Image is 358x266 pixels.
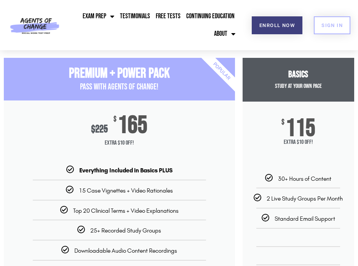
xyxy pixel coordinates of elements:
a: Exam Prep [81,8,116,25]
span: 15 Case Vignettes + Video Rationales [79,187,173,194]
span: PASS with AGENTS OF CHANGE! [80,82,158,92]
h3: Basics [243,69,354,80]
a: About [212,25,237,43]
h3: Premium + Power Pack [4,65,235,82]
div: Popular [177,27,265,115]
span: $ [113,116,117,123]
span: 115 [286,119,315,139]
b: Everything Included in Basics PLUS [79,167,173,174]
div: 225 [91,123,108,135]
nav: Menu [76,8,237,43]
span: Enroll Now [259,23,295,28]
a: Free Tests [154,8,182,25]
span: $ [91,123,95,135]
a: SIGN IN [314,16,350,34]
span: Standard Email Support [275,215,335,222]
span: 165 [118,116,147,135]
span: $ [281,119,284,126]
span: Extra $10 Off! [252,139,345,146]
a: Enroll Now [252,16,302,34]
span: Downloadable Audio Content Recordings [74,247,177,254]
span: 2 Live Study Groups Per Month [267,195,343,202]
span: Extra $10 Off! [4,135,235,151]
span: SIGN IN [321,23,343,28]
span: 30+ Hours of Content [278,175,331,182]
span: 25+ Recorded Study Groups [90,227,161,234]
a: Continuing Education [184,8,237,25]
span: Study at your Own Pace [275,83,322,90]
a: Testimonials [118,8,152,25]
span: Top 20 Clinical Terms + Video Explanations [73,207,179,214]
